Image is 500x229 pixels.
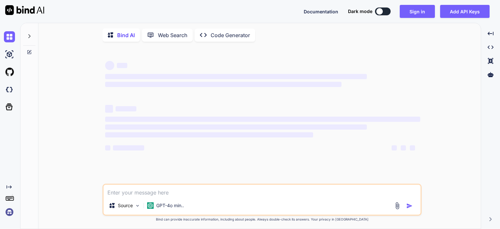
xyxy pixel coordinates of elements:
[4,84,15,95] img: darkCloudIdeIcon
[348,8,372,15] span: Dark mode
[400,5,435,18] button: Sign in
[105,117,420,122] span: ‌
[4,66,15,78] img: githubLight
[304,9,338,14] span: Documentation
[4,49,15,60] img: ai-studio
[304,8,338,15] button: Documentation
[105,145,110,150] span: ‌
[156,202,184,209] p: GPT-4o min..
[147,202,154,209] img: GPT-4o mini
[117,31,135,39] p: Bind AI
[103,217,422,222] p: Bind can provide inaccurate information, including about people. Always double-check its answers....
[392,145,397,150] span: ‌
[135,203,140,208] img: Pick Models
[117,63,127,68] span: ‌
[105,74,367,79] span: ‌
[401,145,406,150] span: ‌
[105,124,367,130] span: ‌
[105,61,114,70] span: ‌
[4,207,15,218] img: signin
[105,82,341,87] span: ‌
[116,106,136,111] span: ‌
[118,202,133,209] p: Source
[105,132,313,137] span: ‌
[4,31,15,42] img: chat
[211,31,250,39] p: Code Generator
[394,202,401,209] img: attachment
[410,145,415,150] span: ‌
[440,5,490,18] button: Add API Keys
[5,5,44,15] img: Bind AI
[113,145,144,150] span: ‌
[406,203,413,209] img: icon
[158,31,187,39] p: Web Search
[105,105,113,113] span: ‌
